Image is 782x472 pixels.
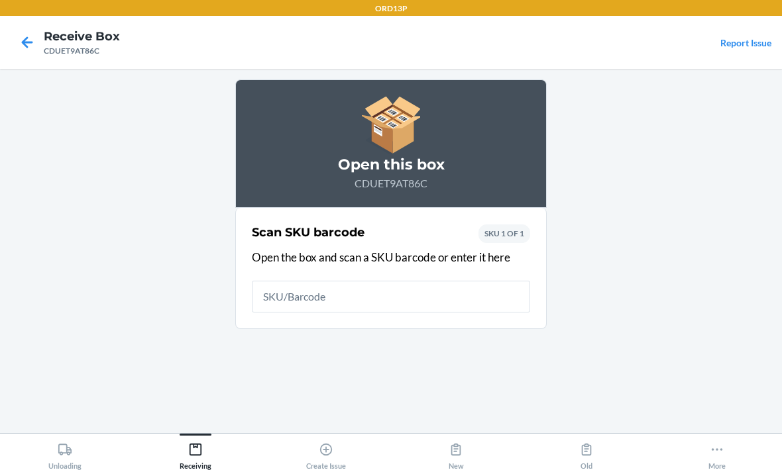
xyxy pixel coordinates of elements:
h2: Scan SKU barcode [252,224,364,241]
p: ORD13P [375,3,408,15]
h4: Receive Box [44,28,120,45]
p: CDUET9AT86C [252,175,530,191]
button: Old [522,434,652,470]
div: More [708,437,726,470]
p: Open the box and scan a SKU barcode or enter it here [252,249,530,266]
div: New [449,437,464,470]
h3: Open this box [252,154,530,175]
div: Create Issue [306,437,346,470]
div: Unloading [48,437,82,470]
button: New [391,434,522,470]
div: Receiving [180,437,211,470]
a: Report Issue [720,37,771,48]
p: SKU 1 OF 1 [484,228,524,240]
button: More [651,434,782,470]
div: Old [579,437,594,470]
div: CDUET9AT86C [44,45,120,57]
button: Create Issue [260,434,391,470]
input: SKU/Barcode [252,281,530,312]
button: Receiving [131,434,261,470]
